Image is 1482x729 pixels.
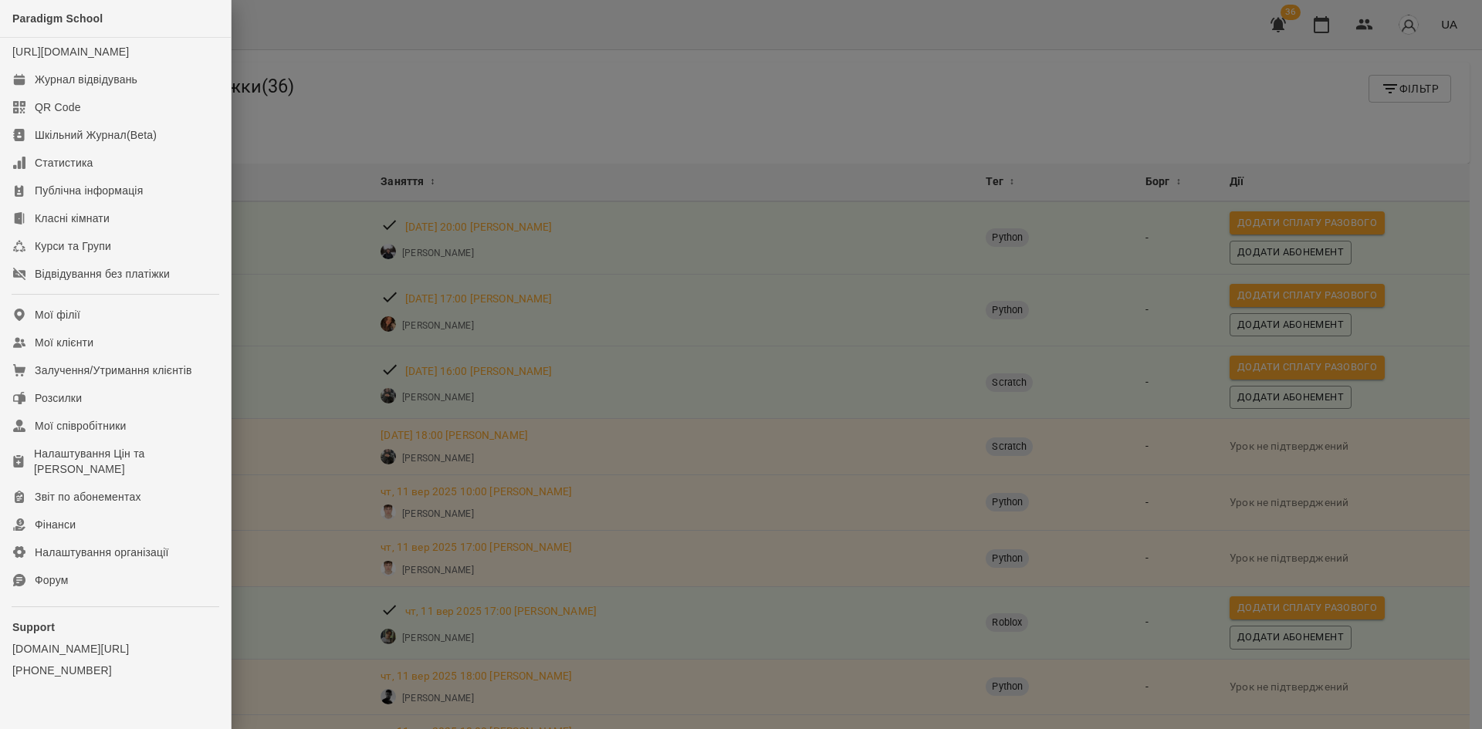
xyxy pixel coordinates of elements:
[12,619,218,635] p: Support
[35,72,137,87] div: Журнал відвідувань
[35,266,170,282] div: Відвідування без платіжки
[35,517,76,532] div: Фінанси
[35,363,192,378] div: Залучення/Утримання клієнтів
[35,545,169,560] div: Налаштування організації
[34,446,218,477] div: Налаштування Цін та [PERSON_NAME]
[35,418,127,434] div: Мої співробітники
[12,12,103,25] span: Paradigm School
[12,663,218,678] a: [PHONE_NUMBER]
[35,335,93,350] div: Мої клієнти
[35,572,69,588] div: Форум
[35,307,80,322] div: Мої філії
[35,489,141,505] div: Звіт по абонементах
[35,127,157,143] div: Шкільний Журнал(Beta)
[35,183,143,198] div: Публічна інформація
[35,100,81,115] div: QR Code
[35,155,93,170] div: Статистика
[35,238,111,254] div: Курси та Групи
[35,211,110,226] div: Класні кімнати
[12,641,218,656] a: [DOMAIN_NAME][URL]
[12,46,129,58] a: [URL][DOMAIN_NAME]
[35,390,82,406] div: Розсилки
